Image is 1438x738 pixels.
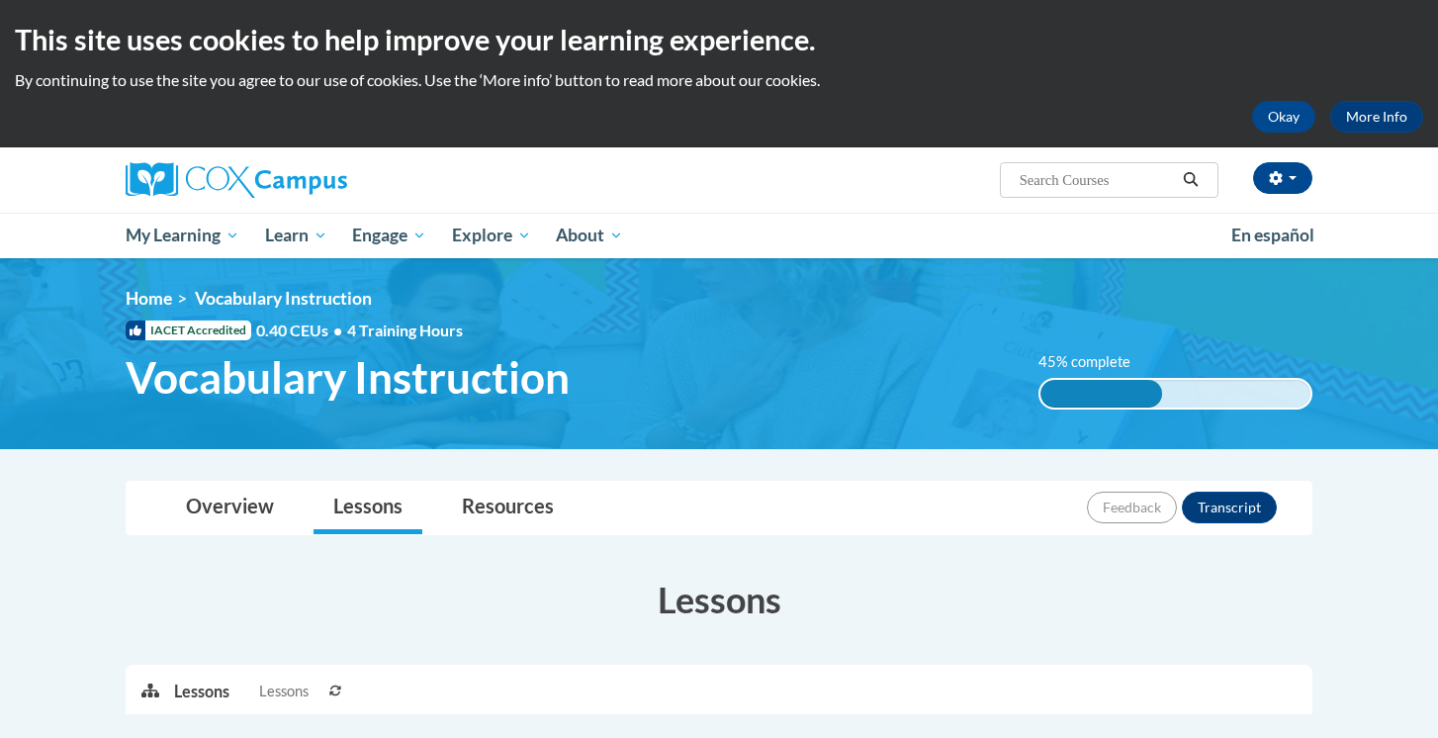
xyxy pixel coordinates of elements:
a: Overview [166,482,294,534]
a: More Info [1330,101,1423,133]
p: Lessons [174,681,229,702]
a: My Learning [113,213,252,258]
button: Okay [1252,101,1315,133]
button: Account Settings [1253,162,1312,194]
a: Engage [339,213,439,258]
label: 45% complete [1038,351,1152,373]
span: Explore [452,224,531,247]
span: Vocabulary Instruction [195,288,372,309]
a: About [544,213,637,258]
button: Transcript [1182,492,1277,523]
span: 0.40 CEUs [256,320,347,341]
div: 45% complete [1040,380,1162,408]
span: About [556,224,623,247]
span: Learn [265,224,327,247]
input: Search Courses [1018,168,1176,192]
span: 4 Training Hours [347,321,463,339]
span: My Learning [126,224,239,247]
a: Learn [252,213,340,258]
a: Explore [439,213,544,258]
a: En español [1218,215,1327,256]
a: Resources [442,482,574,534]
img: Cox Campus [126,162,347,198]
span: IACET Accredited [126,321,251,340]
span: En español [1231,225,1314,245]
span: • [333,321,342,339]
span: Lessons [259,681,309,702]
div: Main menu [96,213,1342,258]
p: By continuing to use the site you agree to our use of cookies. Use the ‘More info’ button to read... [15,69,1423,91]
button: Search [1176,168,1206,192]
h2: This site uses cookies to help improve your learning experience. [15,20,1423,59]
a: Lessons [314,482,422,534]
span: Vocabulary Instruction [126,351,570,404]
button: Feedback [1087,492,1177,523]
a: Cox Campus [126,162,501,198]
a: Home [126,288,172,309]
h3: Lessons [126,575,1312,624]
span: Engage [352,224,426,247]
